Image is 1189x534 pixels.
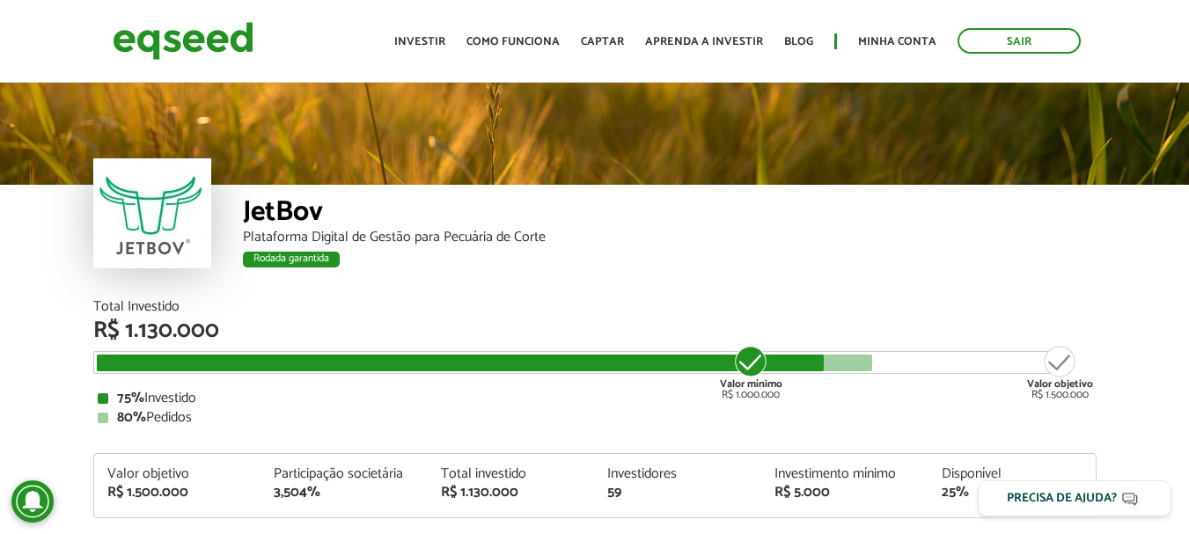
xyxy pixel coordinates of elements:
[942,467,1083,481] div: Disponível
[784,36,813,48] a: Blog
[243,252,340,267] div: Rodada garantida
[1027,376,1093,392] strong: Valor objetivo
[243,230,1097,245] div: Plataforma Digital de Gestão para Pecuária de Corte
[607,467,748,481] div: Investidores
[858,36,936,48] a: Minha conta
[942,486,1083,500] div: 25%
[466,36,560,48] a: Como funciona
[117,406,146,429] strong: 80%
[441,486,582,500] div: R$ 1.130.000
[718,344,784,400] div: R$ 1.000.000
[774,486,915,500] div: R$ 5.000
[93,300,1097,314] div: Total Investido
[117,386,144,410] strong: 75%
[107,486,248,500] div: R$ 1.500.000
[107,467,248,481] div: Valor objetivo
[645,36,763,48] a: Aprenda a investir
[98,411,1092,425] div: Pedidos
[774,467,915,481] div: Investimento mínimo
[581,36,624,48] a: Captar
[441,467,582,481] div: Total investido
[113,18,253,64] img: EqSeed
[93,319,1097,342] div: R$ 1.130.000
[1027,344,1093,400] div: R$ 1.500.000
[274,486,415,500] div: 3,504%
[243,198,1097,230] div: JetBov
[958,28,1081,54] a: Sair
[607,486,748,500] div: 59
[98,391,1092,406] div: Investido
[394,36,445,48] a: Investir
[720,376,782,392] strong: Valor mínimo
[274,467,415,481] div: Participação societária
